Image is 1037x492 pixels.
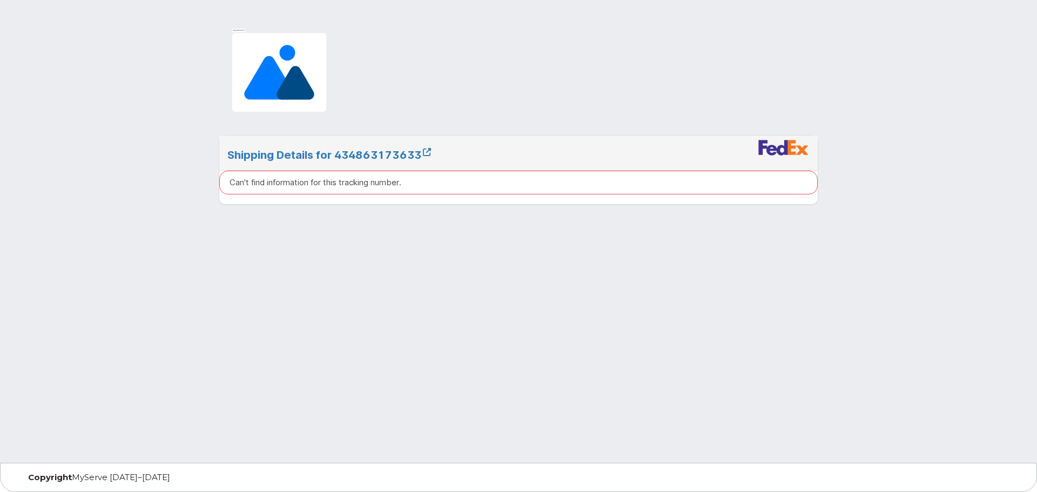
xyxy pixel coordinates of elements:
div: MyServe [DATE]–[DATE] [20,473,352,482]
a: Shipping Details for 434863173633 [227,149,431,161]
img: Image placeholder [227,28,331,117]
img: fedex-bc01427081be8802e1fb5a1adb1132915e58a0589d7a9405a0dcbe1127be6add.png [758,139,810,156]
strong: Copyright [28,472,72,482]
p: Can't find information for this tracking number. [230,177,401,188]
